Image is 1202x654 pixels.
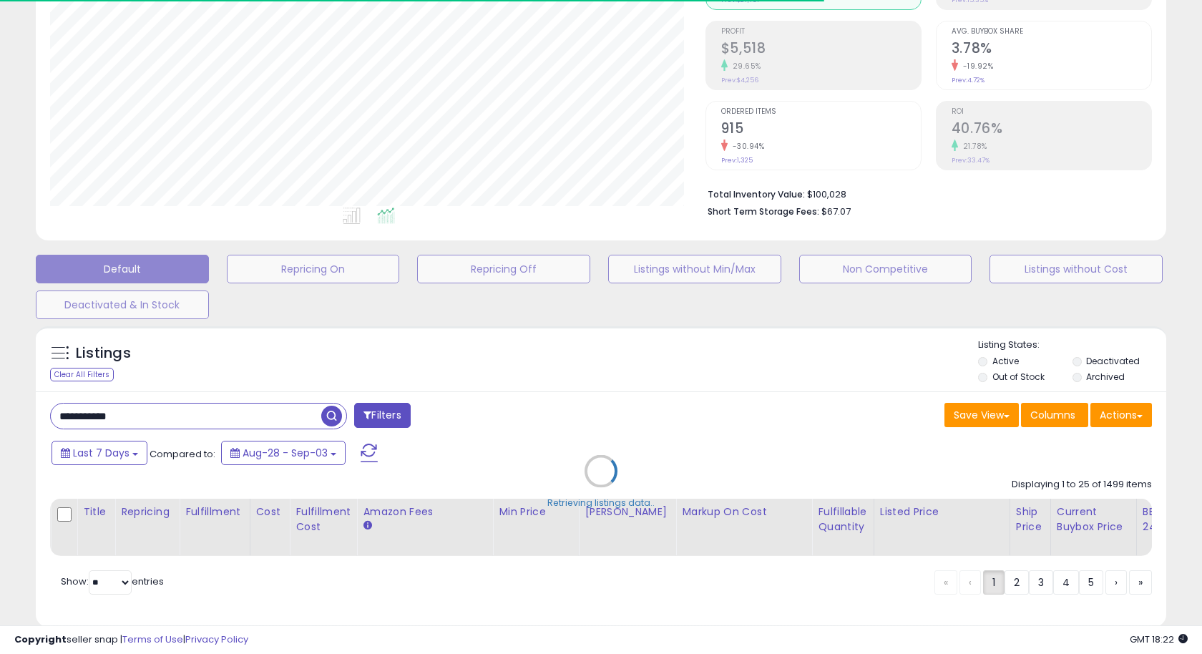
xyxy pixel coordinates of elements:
small: 29.65% [728,61,761,72]
small: Prev: $4,256 [721,76,758,84]
small: -30.94% [728,141,765,152]
strong: Copyright [14,633,67,646]
li: $100,028 [708,185,1141,202]
span: ROI [952,108,1151,116]
button: Listings without Min/Max [608,255,781,283]
button: Listings without Cost [990,255,1163,283]
span: Avg. Buybox Share [952,28,1151,36]
small: Prev: 1,325 [721,156,753,165]
small: Prev: 4.72% [952,76,984,84]
span: Profit [721,28,921,36]
h2: $5,518 [721,40,921,59]
small: -19.92% [958,61,994,72]
b: Short Term Storage Fees: [708,205,819,218]
small: 21.78% [958,141,987,152]
span: Ordered Items [721,108,921,116]
button: Deactivated & In Stock [36,291,209,319]
button: Repricing On [227,255,400,283]
button: Repricing Off [417,255,590,283]
h2: 40.76% [952,120,1151,140]
div: Retrieving listings data.. [547,496,655,509]
div: seller snap | | [14,633,248,647]
span: $67.07 [821,205,851,218]
h2: 3.78% [952,40,1151,59]
button: Non Competitive [799,255,972,283]
button: Default [36,255,209,283]
h2: 915 [721,120,921,140]
small: Prev: 33.47% [952,156,990,165]
b: Total Inventory Value: [708,188,805,200]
